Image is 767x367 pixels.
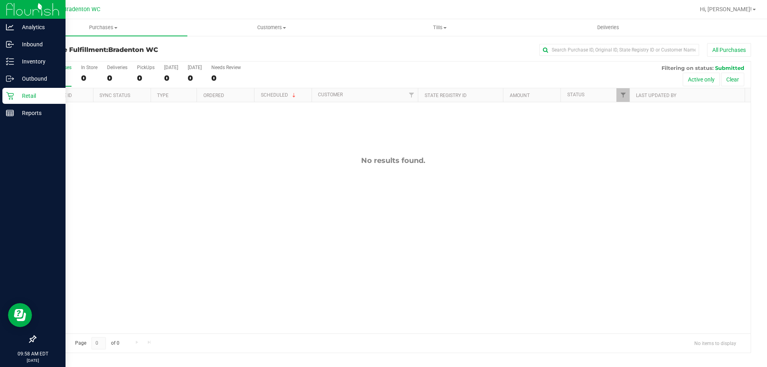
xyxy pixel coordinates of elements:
a: Last Updated By [636,93,676,98]
button: Active only [683,73,720,86]
div: 0 [188,73,202,83]
a: Ordered [203,93,224,98]
span: Tills [356,24,523,31]
span: Filtering on status: [662,65,713,71]
a: Amount [510,93,530,98]
div: 0 [211,73,241,83]
inline-svg: Analytics [6,23,14,31]
inline-svg: Inventory [6,58,14,65]
a: Deliveries [524,19,692,36]
div: Needs Review [211,65,241,70]
div: 0 [107,73,127,83]
p: Reports [14,108,62,118]
div: 0 [137,73,155,83]
a: Purchases [19,19,187,36]
span: Submitted [715,65,744,71]
div: 0 [81,73,97,83]
span: Bradenton WC [108,46,158,54]
iframe: Resource center [8,303,32,327]
a: Type [157,93,169,98]
div: Deliveries [107,65,127,70]
input: Search Purchase ID, Original ID, State Registry ID or Customer Name... [539,44,699,56]
p: Retail [14,91,62,101]
span: No items to display [688,337,743,349]
a: Scheduled [261,92,297,98]
button: Clear [721,73,744,86]
div: 0 [164,73,178,83]
span: Customers [188,24,355,31]
div: In Store [81,65,97,70]
a: Customer [318,92,343,97]
div: PickUps [137,65,155,70]
span: Page of 0 [68,337,126,349]
a: Tills [356,19,524,36]
div: No results found. [36,156,751,165]
inline-svg: Outbound [6,75,14,83]
a: Filter [616,88,630,102]
span: Hi, [PERSON_NAME]! [700,6,752,12]
span: Deliveries [586,24,630,31]
p: 09:58 AM EDT [4,350,62,357]
a: Filter [405,88,418,102]
a: State Registry ID [425,93,467,98]
p: Analytics [14,22,62,32]
p: Inbound [14,40,62,49]
a: Sync Status [99,93,130,98]
inline-svg: Retail [6,92,14,100]
span: Bradenton WC [63,6,100,13]
div: [DATE] [164,65,178,70]
p: Inventory [14,57,62,66]
p: [DATE] [4,357,62,363]
div: [DATE] [188,65,202,70]
inline-svg: Inbound [6,40,14,48]
span: Purchases [19,24,187,31]
button: All Purchases [707,43,751,57]
p: Outbound [14,74,62,83]
inline-svg: Reports [6,109,14,117]
h3: Purchase Fulfillment: [35,46,274,54]
a: Customers [187,19,356,36]
a: Status [567,92,584,97]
